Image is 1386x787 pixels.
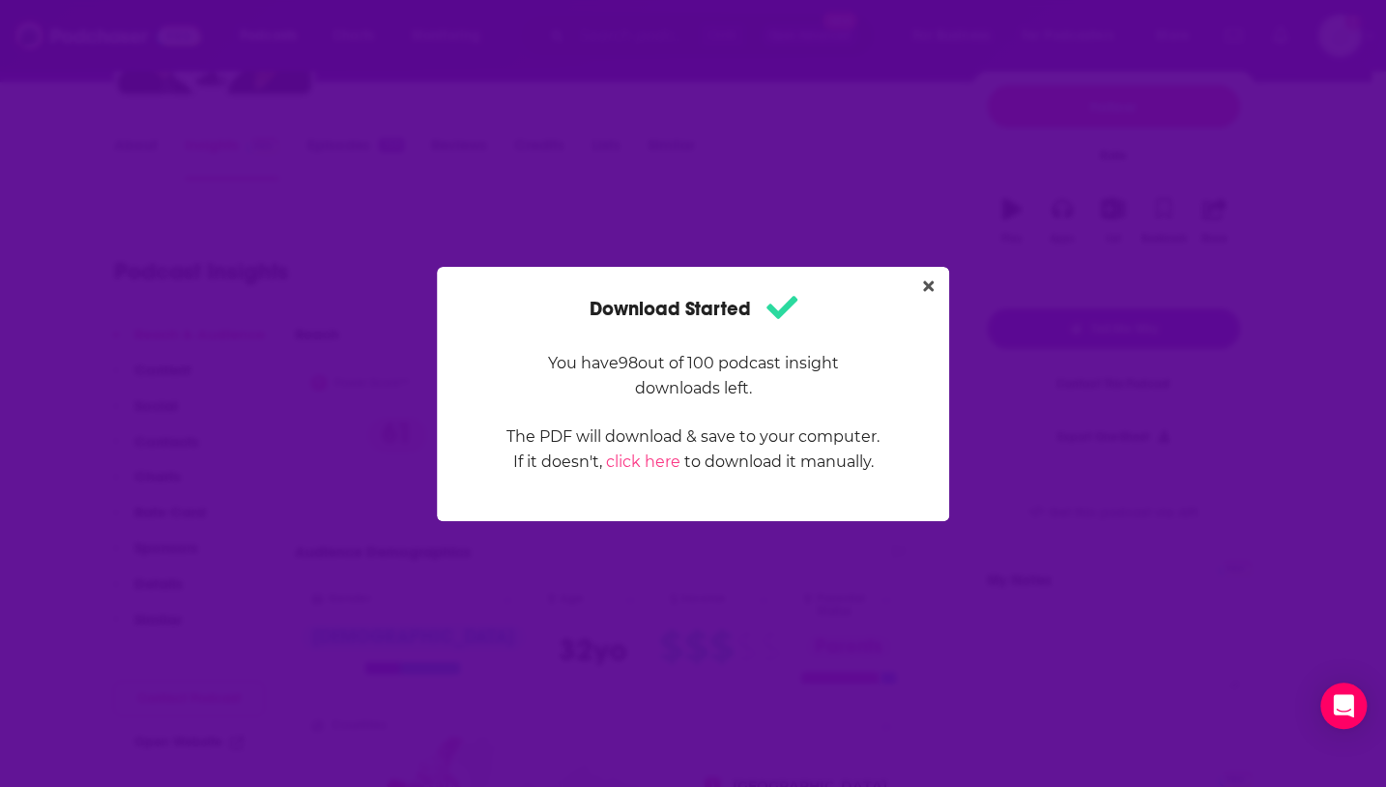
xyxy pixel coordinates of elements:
p: You have 98 out of 100 podcast insight downloads left. [505,351,881,401]
a: click here [606,452,680,471]
h1: Download Started [590,290,797,328]
div: Open Intercom Messenger [1320,683,1367,729]
p: The PDF will download & save to your computer. If it doesn't, to download it manually. [505,424,881,475]
button: Close [915,275,941,299]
